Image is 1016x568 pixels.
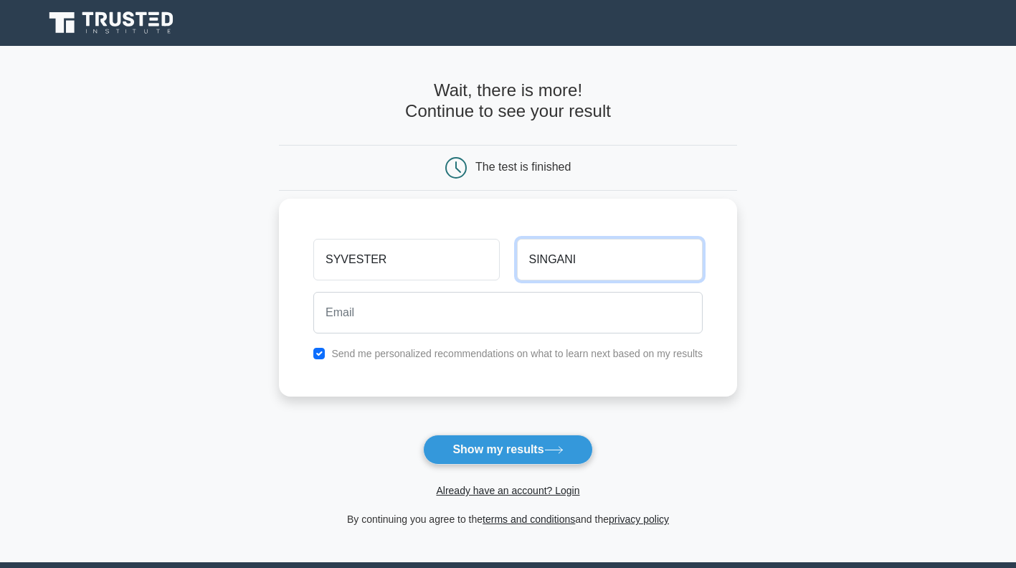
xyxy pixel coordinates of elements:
label: Send me personalized recommendations on what to learn next based on my results [331,348,703,359]
input: Last name [517,239,703,280]
a: terms and conditions [483,513,575,525]
div: The test is finished [475,161,571,173]
input: First name [313,239,499,280]
a: privacy policy [609,513,669,525]
a: Already have an account? Login [436,485,579,496]
button: Show my results [423,435,592,465]
h4: Wait, there is more! Continue to see your result [279,80,737,122]
input: Email [313,292,703,333]
div: By continuing you agree to the and the [270,511,746,528]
